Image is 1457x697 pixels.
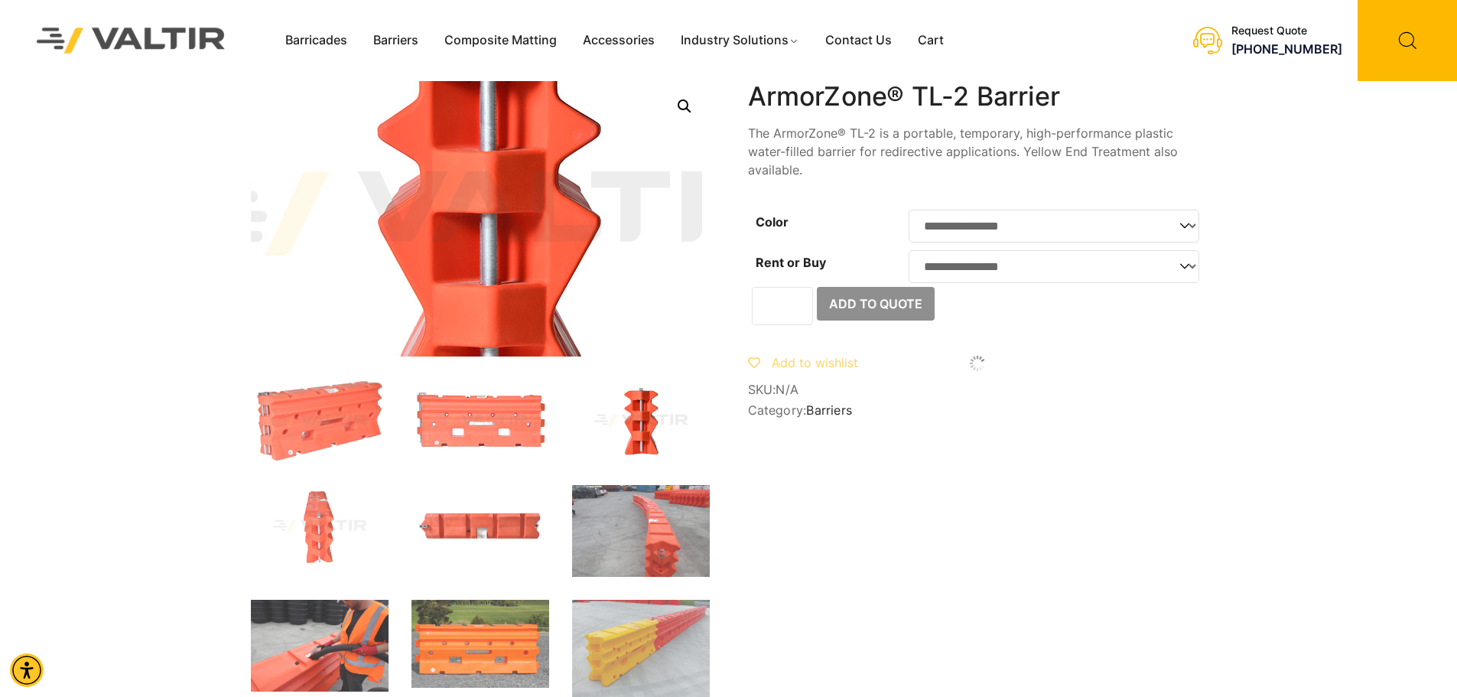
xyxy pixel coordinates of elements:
[272,29,360,52] a: Barricades
[748,383,1207,397] span: SKU:
[756,214,789,230] label: Color
[748,81,1207,112] h1: ArmorZone® TL-2 Barrier
[776,382,798,397] span: N/A
[1231,24,1342,37] div: Request Quote
[668,29,812,52] a: Industry Solutions
[251,485,389,568] img: An orange traffic barrier with a modular design, featuring interlocking sections and a metal conn...
[411,485,549,568] img: An orange highway barrier with markings, featuring a metal attachment point and safety information.
[806,402,852,418] a: Barriers
[572,485,710,577] img: A curved line of bright orange traffic barriers on a concrete surface, with additional barriers s...
[360,29,431,52] a: Barriers
[431,29,570,52] a: Composite Matting
[671,93,698,120] a: Open this option
[17,8,246,73] img: Valtir Rentals
[411,600,549,688] img: An orange plastic barrier with holes, set against a green landscape with trees and sheep in the b...
[572,379,710,462] img: An orange, zigzag-shaped object with a central metal rod, likely a weight or stabilizer for equip...
[905,29,957,52] a: Cart
[411,379,549,462] img: An orange plastic component with various holes and slots, likely used in construction or machinery.
[570,29,668,52] a: Accessories
[812,29,905,52] a: Contact Us
[1231,41,1342,57] a: call (888) 496-3625
[748,403,1207,418] span: Category:
[748,124,1207,179] p: The ArmorZone® TL-2 is a portable, temporary, high-performance plastic water-filled barrier for r...
[251,600,389,692] img: A person in an orange safety vest and gloves is using a hose connected to an orange container, wi...
[817,287,935,321] button: Add to Quote
[752,287,813,325] input: Product quantity
[251,379,389,462] img: ArmorZone_Org_3Q.jpg
[10,653,44,687] div: Accessibility Menu
[756,255,826,270] label: Rent or Buy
